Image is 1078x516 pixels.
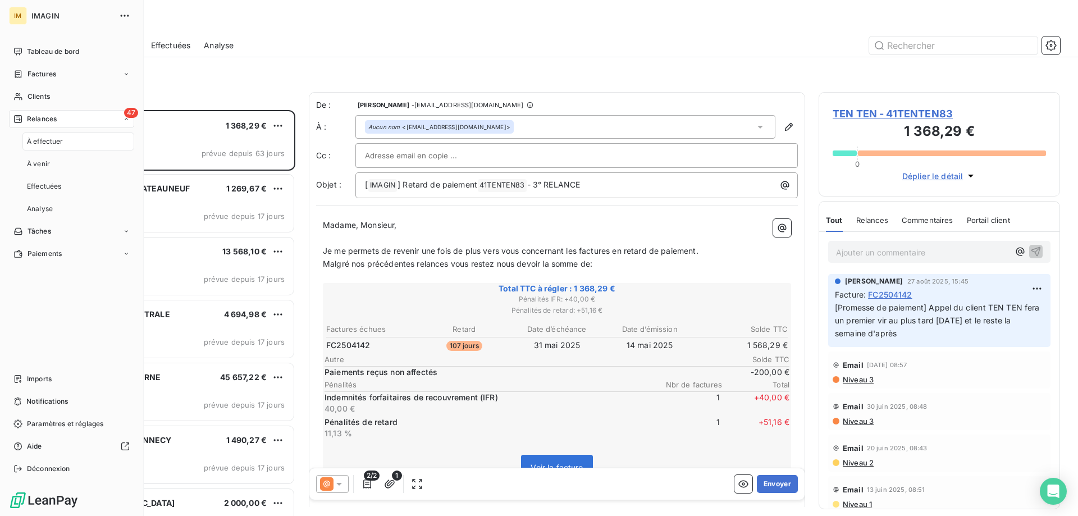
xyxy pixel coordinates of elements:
span: 13 568,10 € [222,246,267,256]
span: [PERSON_NAME] [358,102,409,108]
span: FC2504142 [868,289,912,300]
td: 1 568,29 € [697,339,788,351]
span: -200,00 € [722,367,789,378]
span: prévue depuis 17 jours [204,400,285,409]
th: Factures échues [326,323,417,335]
span: Je me permets de revenir une fois de plus vers vous concernant les factures en retard de paiement. [323,246,698,255]
div: <[EMAIL_ADDRESS][DOMAIN_NAME]> [368,123,510,131]
span: 1 [652,417,720,439]
td: 14 mai 2025 [604,339,696,351]
span: Analyse [27,204,53,214]
button: Envoyer [757,475,798,493]
span: prévue depuis 17 jours [204,463,285,472]
th: Solde TTC [697,323,788,335]
span: Nbr de factures [655,380,722,389]
span: Niveau 3 [842,375,874,384]
span: 47 [124,108,138,118]
span: Email [843,360,864,369]
span: [DATE] 08:57 [867,362,907,368]
span: Paiements reçus non affectés [325,367,720,378]
span: 1 490,27 € [226,435,267,445]
span: À effectuer [27,136,63,147]
th: Date d’échéance [511,323,602,335]
span: Portail client [967,216,1010,225]
span: 27 août 2025, 15:45 [907,278,969,285]
span: prévue depuis 63 jours [202,149,285,158]
p: Pénalités de retard [325,417,650,428]
span: Tâches [28,226,51,236]
span: [PERSON_NAME] [845,276,903,286]
span: ] Retard de paiement [398,180,477,189]
span: 4 694,98 € [224,309,267,319]
span: Déplier le détail [902,170,963,182]
span: FC2504142 [326,340,370,351]
p: 40,00 € [325,403,650,414]
td: 31 mai 2025 [511,339,602,351]
span: IMAGIN [31,11,112,20]
span: Voir la facture [531,463,583,472]
button: Déplier le détail [899,170,980,182]
span: Paramètres et réglages [27,419,103,429]
span: Effectuées [27,181,62,191]
span: Niveau 3 [842,417,874,426]
span: Clients [28,92,50,102]
span: Pénalités [325,380,655,389]
span: 1 [652,392,720,414]
span: Niveau 1 [842,500,872,509]
span: Email [843,402,864,411]
h3: 1 368,29 € [833,121,1046,144]
span: Relances [856,216,888,225]
input: Adresse email en copie ... [365,147,486,164]
span: Paiements [28,249,62,259]
span: Email [843,485,864,494]
span: De : [316,99,355,111]
span: [ [365,180,368,189]
span: 1 368,29 € [226,121,267,130]
span: Niveau 2 [842,458,874,467]
span: Madame, Monsieur, [323,220,397,230]
span: Notifications [26,396,68,407]
p: 11,13 % [325,428,650,439]
th: Date d’émission [604,323,696,335]
span: 41TENTEN83 [478,179,527,192]
th: Retard [418,323,510,335]
span: Pénalités IFR : + 40,00 € [325,294,789,304]
span: prévue depuis 17 jours [204,337,285,346]
span: - 3° RELANCE [527,180,581,189]
span: 45 657,22 € [220,372,267,382]
span: prévue depuis 17 jours [204,275,285,284]
span: Analyse [204,40,234,51]
span: Tout [826,216,843,225]
span: Commentaires [902,216,953,225]
img: Logo LeanPay [9,491,79,509]
span: Imports [27,374,52,384]
span: 1 269,67 € [226,184,267,193]
span: Facture : [835,289,866,300]
span: Malgré nos précédentes relances vous restez nous devoir la somme de: [323,259,592,268]
span: + 40,00 € [722,392,789,414]
div: Open Intercom Messenger [1040,478,1067,505]
div: IM [9,7,27,25]
span: 1 [392,471,402,481]
span: + 51,16 € [722,417,789,439]
span: 107 jours [446,341,482,351]
span: Pénalités de retard : + 51,16 € [325,305,789,316]
span: [Promesse de paiement] Appel du client TEN TEN fera un premier vir au plus tard [DATE] et le rest... [835,303,1042,338]
span: Autre [325,355,722,364]
span: prévue depuis 17 jours [204,212,285,221]
span: Factures [28,69,56,79]
span: Objet : [316,180,341,189]
span: Relances [27,114,57,124]
span: TEN TEN - 41TENTEN83 [833,106,1046,121]
span: Email [843,444,864,453]
span: Tableau de bord [27,47,79,57]
span: 30 juin 2025, 08:48 [867,403,928,410]
span: 0 [855,159,860,168]
span: À venir [27,159,50,169]
span: Total [722,380,789,389]
span: Solde TTC [722,355,789,364]
span: - [EMAIL_ADDRESS][DOMAIN_NAME] [412,102,523,108]
span: 2 000,00 € [224,498,267,508]
p: Indemnités forfaitaires de recouvrement (IFR) [325,392,650,403]
span: Aide [27,441,42,451]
